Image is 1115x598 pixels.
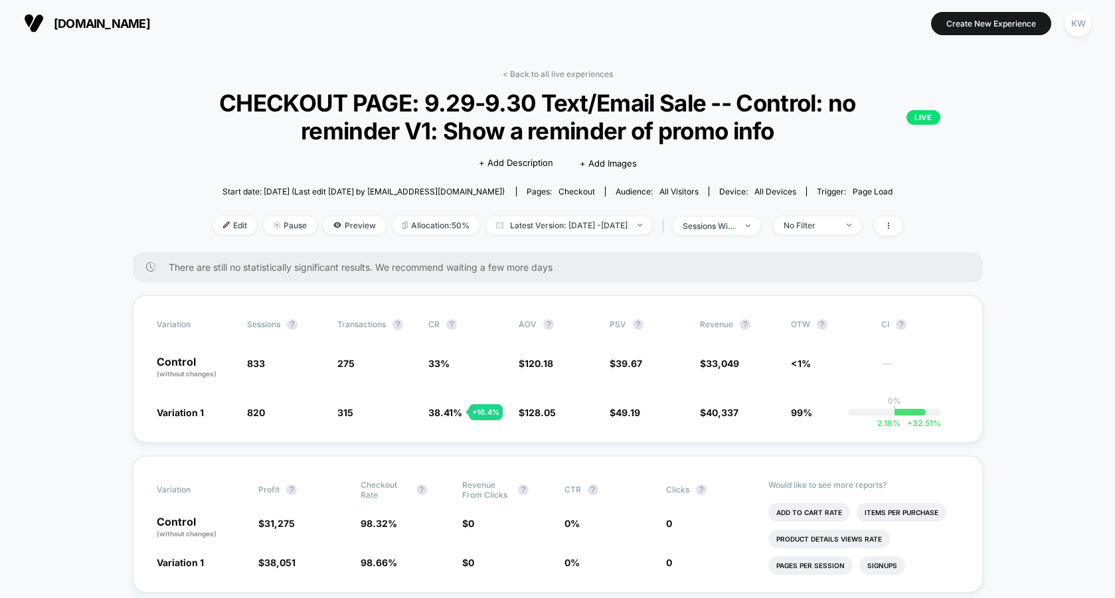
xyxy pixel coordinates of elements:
button: ? [286,485,297,495]
button: ? [633,319,643,330]
span: $ [610,358,642,369]
span: Variation 1 [157,407,204,418]
span: CI [881,319,954,330]
span: + Add Description [479,157,553,170]
button: ? [696,485,707,495]
div: Pages: [527,187,595,196]
span: 0 [468,518,474,529]
span: $ [258,557,296,568]
span: 98.66 % [361,557,397,568]
span: [DOMAIN_NAME] [54,17,150,31]
span: 40,337 [706,407,738,418]
span: $ [700,407,738,418]
span: 32.51 % [901,418,941,428]
button: ? [740,319,750,330]
button: ? [817,319,827,330]
p: 0% [888,396,901,406]
button: ? [588,485,598,495]
span: (without changes) [157,370,216,378]
span: <1% [791,358,811,369]
span: 49.19 [616,407,640,418]
span: Allocation: 50% [392,216,479,234]
li: Pages Per Session [768,556,853,575]
span: Checkout Rate [361,480,410,500]
span: Start date: [DATE] (Last edit [DATE] by [EMAIL_ADDRESS][DOMAIN_NAME]) [222,187,505,196]
button: ? [543,319,554,330]
img: rebalance [402,222,408,229]
span: 315 [337,407,353,418]
span: --- [881,360,958,379]
span: All Visitors [659,187,699,196]
span: Preview [323,216,386,234]
div: + 16.4 % [469,404,503,420]
span: checkout [558,187,595,196]
span: 833 [247,358,265,369]
span: $ [700,358,739,369]
span: Edit [213,216,257,234]
span: CTR [564,485,581,494]
span: 128.05 [525,407,556,418]
span: 120.18 [525,358,553,369]
button: ? [518,485,529,495]
span: 275 [337,358,355,369]
div: Audience: [616,187,699,196]
span: Revenue From Clicks [462,480,511,500]
span: 38,051 [264,557,296,568]
p: LIVE [906,110,940,125]
span: Pause [264,216,317,234]
div: sessions with impression [683,221,736,231]
li: Add To Cart Rate [768,503,850,522]
button: KW [1061,10,1095,37]
span: Latest Version: [DATE] - [DATE] [486,216,652,234]
span: CHECKOUT PAGE: 9.29-9.30 Text/Email Sale -- Control: no reminder V1: Show a reminder of promo info [175,89,940,145]
span: $ [519,358,553,369]
div: Trigger: [817,187,893,196]
span: Device: [709,187,806,196]
span: $ [258,518,295,529]
span: Transactions [337,319,386,329]
img: calendar [496,222,503,228]
button: ? [896,319,906,330]
span: OTW [791,319,864,330]
span: 99% [791,407,812,418]
span: $ [462,518,474,529]
img: end [746,224,750,227]
button: Create New Experience [931,12,1051,35]
span: 31,275 [264,518,295,529]
span: (without changes) [157,530,216,538]
li: Signups [859,556,905,575]
img: end [638,224,642,226]
span: $ [519,407,556,418]
span: 0 % [564,518,580,529]
span: $ [462,557,474,568]
span: 2.18 % [877,418,901,428]
span: 0 % [564,557,580,568]
span: Profit [258,485,280,494]
span: PSV [610,319,626,329]
span: 98.32 % [361,518,397,529]
img: Visually logo [24,13,44,33]
button: [DOMAIN_NAME] [20,13,154,34]
img: end [847,224,851,226]
p: Control [157,356,234,379]
span: 33 % [428,358,450,369]
span: Page Load [853,187,893,196]
p: Control [157,516,246,539]
span: $ [610,407,640,418]
span: Variation 1 [157,557,204,568]
span: Variation [157,480,230,500]
span: There are still no statistically significant results. We recommend waiting a few more days [169,262,956,273]
span: 0 [666,518,672,529]
li: Product Details Views Rate [768,530,890,548]
p: | [893,406,896,415]
span: 820 [247,407,265,418]
button: ? [392,319,403,330]
div: No Filter [784,220,837,230]
span: Sessions [247,319,280,329]
span: + [907,418,912,428]
img: end [274,222,280,228]
span: 38.41 % [428,407,462,418]
p: Would like to see more reports? [768,480,959,490]
span: Revenue [700,319,733,329]
span: AOV [519,319,537,329]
